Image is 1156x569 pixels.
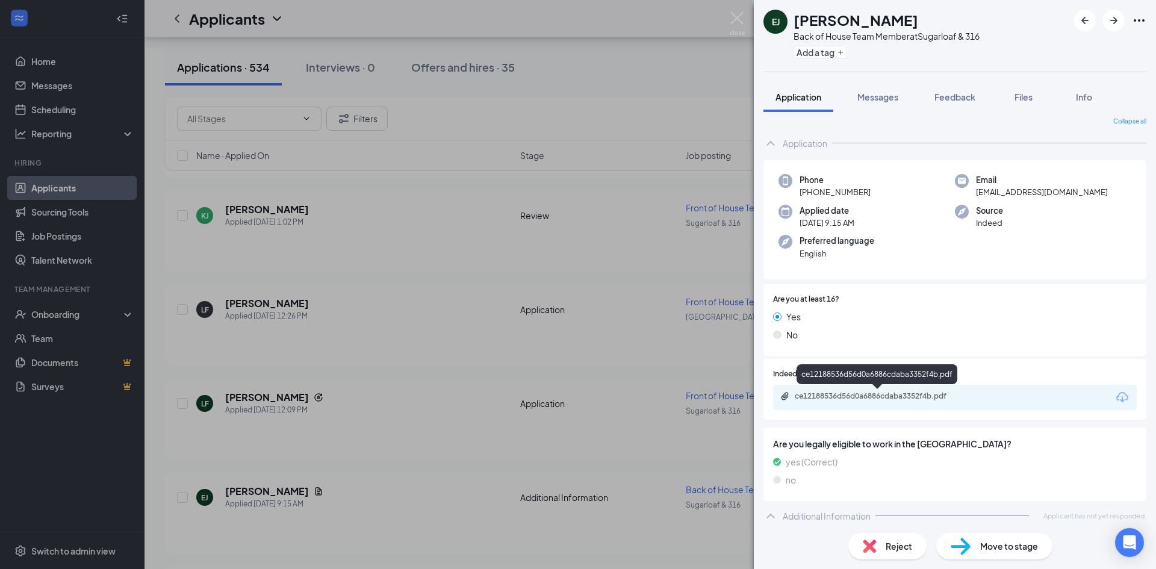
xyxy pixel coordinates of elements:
div: Application [783,137,827,149]
span: Feedback [934,92,975,102]
h1: [PERSON_NAME] [794,10,918,30]
div: ce12188536d56d0a6886cdaba3352f4b.pdf [795,391,963,401]
span: Info [1076,92,1092,102]
button: ArrowLeftNew [1074,10,1096,31]
span: Applied date [800,205,854,217]
span: Files [1015,92,1033,102]
button: PlusAdd a tag [794,46,847,58]
svg: ChevronUp [763,136,778,151]
span: Reject [886,539,912,553]
span: Messages [857,92,898,102]
a: Paperclipce12188536d56d0a6886cdaba3352f4b.pdf [780,391,975,403]
svg: ArrowRight [1107,13,1121,28]
span: yes (Correct) [786,455,837,468]
span: Preferred language [800,235,874,247]
div: EJ [772,16,780,28]
div: ce12188536d56d0a6886cdaba3352f4b.pdf [797,364,957,384]
div: Open Intercom Messenger [1115,528,1144,557]
div: Additional Information [783,510,871,522]
span: Applicant has not yet responded. [1043,511,1146,521]
svg: ChevronUp [763,509,778,523]
span: Phone [800,174,871,186]
svg: ArrowLeftNew [1078,13,1092,28]
span: No [786,328,798,341]
span: Indeed [976,217,1003,229]
span: Source [976,205,1003,217]
span: no [786,473,796,487]
span: Application [775,92,821,102]
svg: Download [1115,390,1130,405]
button: ArrowRight [1103,10,1125,31]
div: Back of House Team Member at Sugarloaf & 316 [794,30,980,42]
span: [EMAIL_ADDRESS][DOMAIN_NAME] [976,186,1108,198]
span: [DATE] 9:15 AM [800,217,854,229]
span: Indeed Resume [773,368,826,380]
svg: Ellipses [1132,13,1146,28]
span: Email [976,174,1108,186]
span: Are you at least 16? [773,294,839,305]
span: Are you legally eligible to work in the [GEOGRAPHIC_DATA]? [773,437,1137,450]
svg: Plus [837,49,844,56]
span: Move to stage [980,539,1038,553]
svg: Paperclip [780,391,790,401]
span: [PHONE_NUMBER] [800,186,871,198]
span: English [800,247,874,260]
span: Yes [786,310,801,323]
span: Collapse all [1113,117,1146,126]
